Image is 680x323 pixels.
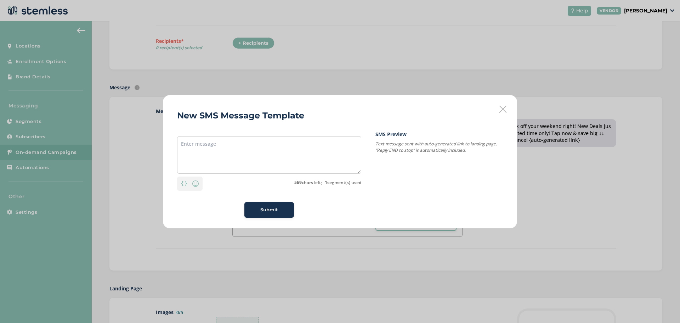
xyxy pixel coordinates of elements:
button: Submit [244,202,294,218]
p: Text message sent with auto-generated link to landing page. “Reply END to stop” is automatically ... [375,141,503,154]
img: icon-smiley-d6edb5a7.svg [191,179,200,188]
img: icon-brackets-fa390dc5.svg [181,181,187,186]
span: Submit [260,206,278,213]
label: segment(s) used [325,179,361,186]
strong: 569 [294,179,302,185]
h2: New SMS Message Template [177,109,304,122]
label: SMS Preview [375,130,503,138]
strong: 1 [325,179,327,185]
label: chars left; [294,179,322,186]
iframe: Chat Widget [645,289,680,323]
